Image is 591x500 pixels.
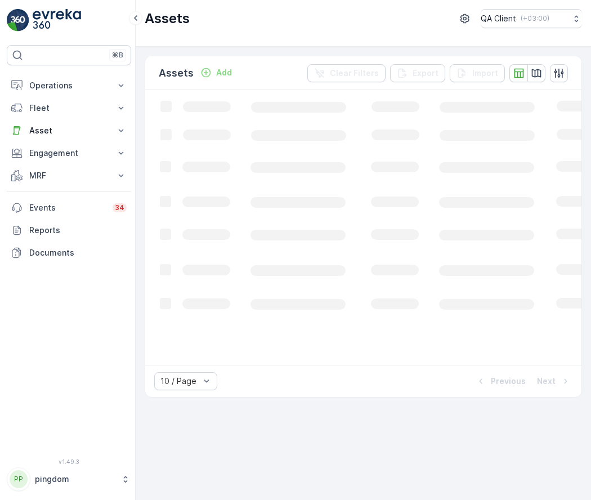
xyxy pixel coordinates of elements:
[29,148,109,159] p: Engagement
[10,470,28,488] div: PP
[481,9,582,28] button: QA Client(+03:00)
[7,164,131,187] button: MRF
[112,51,123,60] p: ⌘B
[7,9,29,32] img: logo
[7,119,131,142] button: Asset
[7,197,131,219] a: Events34
[390,64,445,82] button: Export
[7,74,131,97] button: Operations
[145,10,190,28] p: Assets
[413,68,438,79] p: Export
[472,68,498,79] p: Import
[35,474,115,485] p: pingdom
[536,374,572,388] button: Next
[29,202,106,213] p: Events
[29,225,127,236] p: Reports
[7,458,131,465] span: v 1.49.3
[307,64,386,82] button: Clear Filters
[7,97,131,119] button: Fleet
[29,125,109,136] p: Asset
[29,80,109,91] p: Operations
[29,247,127,258] p: Documents
[330,68,379,79] p: Clear Filters
[7,219,131,242] a: Reports
[29,102,109,114] p: Fleet
[29,170,109,181] p: MRF
[159,65,194,81] p: Assets
[450,64,505,82] button: Import
[196,66,236,79] button: Add
[491,376,526,387] p: Previous
[115,203,124,212] p: 34
[481,13,516,24] p: QA Client
[7,467,131,491] button: PPpingdom
[537,376,556,387] p: Next
[474,374,527,388] button: Previous
[7,242,131,264] a: Documents
[7,142,131,164] button: Engagement
[33,9,81,32] img: logo_light-DOdMpM7g.png
[521,14,549,23] p: ( +03:00 )
[216,67,232,78] p: Add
